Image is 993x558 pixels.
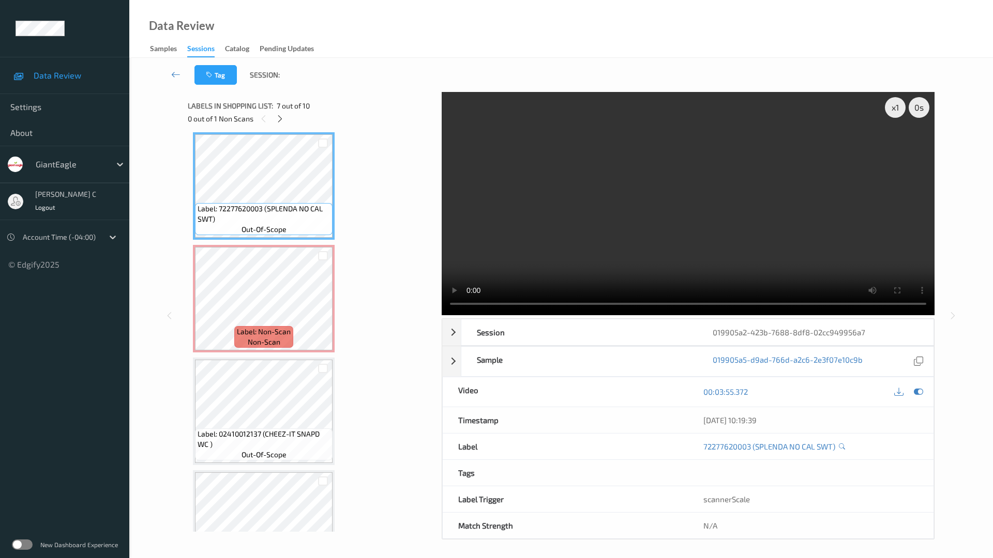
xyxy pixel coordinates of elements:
a: 019905a5-d9ad-766d-a2c6-2e3f07e10c9b [713,354,863,368]
div: Label Trigger [443,486,688,512]
a: Sessions [187,42,225,57]
span: Session: [250,70,280,80]
div: Data Review [149,21,214,31]
div: Catalog [225,43,249,56]
div: x 1 [885,97,906,118]
div: N/A [688,513,934,538]
div: 0 out of 1 Non Scans [188,112,434,125]
a: Pending Updates [260,42,324,56]
div: Video [443,377,688,407]
div: Pending Updates [260,43,314,56]
div: Sessions [187,43,215,57]
div: Sample019905a5-d9ad-766d-a2c6-2e3f07e10c9b [442,346,934,377]
span: Label: Non-Scan [237,327,291,337]
span: out-of-scope [242,224,287,235]
a: 00:03:55.372 [703,386,748,397]
button: Tag [194,65,237,85]
div: 0 s [909,97,929,118]
div: Tags [443,460,688,486]
div: Sample [461,347,698,376]
span: 7 out of 10 [277,101,310,111]
div: Label [443,433,688,459]
span: Label: 72277620003 (SPLENDA NO CAL SWT) [198,204,330,224]
span: non-scan [248,337,280,347]
a: Catalog [225,42,260,56]
span: Labels in shopping list: [188,101,273,111]
div: scannerScale [688,486,934,512]
div: Session019905a2-423b-7688-8df8-02cc949956a7 [442,319,934,346]
div: 019905a2-423b-7688-8df8-02cc949956a7 [697,319,934,345]
span: out-of-scope [242,450,287,460]
div: Session [461,319,698,345]
div: Timestamp [443,407,688,433]
div: Samples [150,43,177,56]
a: Samples [150,42,187,56]
div: Match Strength [443,513,688,538]
span: Label: 02410012137 (CHEEZ-IT SNAPD WC ) [198,429,330,450]
div: [DATE] 10:19:39 [703,415,918,425]
a: 72277620003 (SPLENDA NO CAL SWT) [703,441,835,452]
